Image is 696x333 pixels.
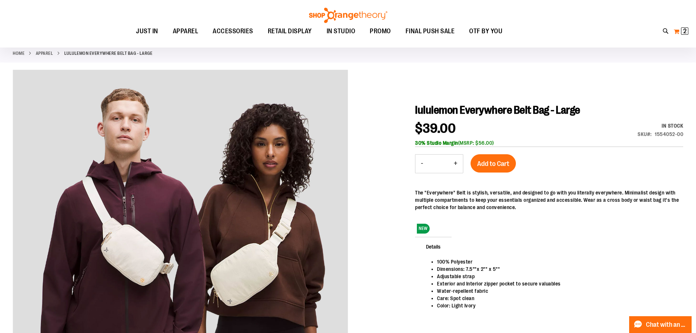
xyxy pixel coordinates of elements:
[683,27,687,35] span: 2
[477,160,509,168] span: Add to Cart
[64,50,153,57] strong: lululemon Everywhere Belt Bag - Large
[662,123,683,129] span: In stock
[415,140,458,146] b: 30% Studio Margin
[437,258,676,265] li: 100% Polyester
[448,155,463,173] button: Increase product quantity
[136,23,158,39] span: JUST IN
[437,302,676,309] li: Color: Light Ivory
[629,316,692,333] button: Chat with an Expert
[415,121,456,136] span: $39.00
[308,8,388,23] img: Shop Orangetheory
[213,23,253,39] span: ACCESSORIES
[429,155,448,173] input: Product quantity
[437,265,676,273] li: Dimensions: 7.5""x 2"" x 5""
[415,104,580,116] span: lululemon Everywhere Belt Bag - Large
[13,50,24,57] a: Home
[415,139,683,147] div: (MSRP: $56.00)
[437,280,676,287] li: Exterior and Interior zipper pocket to secure valuables
[437,295,676,302] li: Care: Spot clean
[655,130,683,138] div: 1554052-00
[406,23,455,39] span: FINAL PUSH SALE
[36,50,53,57] a: APPAREL
[437,287,676,295] li: Water-repellent fabric
[370,23,391,39] span: PROMO
[268,23,312,39] span: RETAIL DISPLAY
[327,23,355,39] span: IN STUDIO
[417,224,430,234] span: NEW
[415,237,452,256] span: Details
[469,23,502,39] span: OTF BY YOU
[437,273,676,280] li: Adjustable strap
[638,131,652,137] strong: SKU
[646,321,687,328] span: Chat with an Expert
[638,122,683,129] div: Availability
[415,155,429,173] button: Decrease product quantity
[415,189,683,211] div: The "Everywhere" Belt is stylish, versatile, and designed to go with you literally everywhere. Mi...
[173,23,198,39] span: APPAREL
[471,154,516,173] button: Add to Cart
